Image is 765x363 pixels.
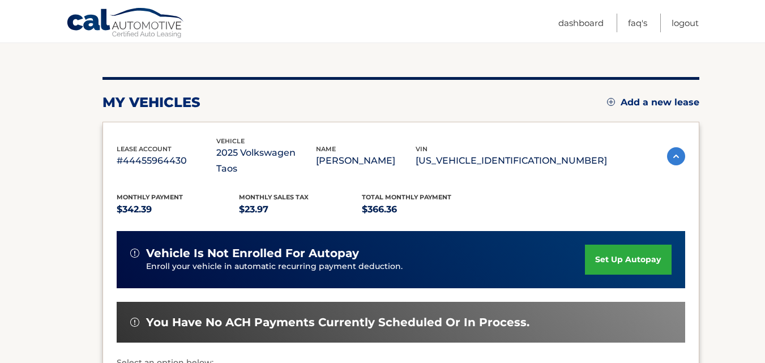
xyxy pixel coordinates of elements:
[117,145,172,153] span: lease account
[130,318,139,327] img: alert-white.svg
[216,137,245,145] span: vehicle
[416,145,428,153] span: vin
[607,97,699,108] a: Add a new lease
[316,145,336,153] span: name
[239,202,362,217] p: $23.97
[362,193,451,201] span: Total Monthly Payment
[66,7,185,40] a: Cal Automotive
[130,249,139,258] img: alert-white.svg
[316,153,416,169] p: [PERSON_NAME]
[216,145,316,177] p: 2025 Volkswagen Taos
[146,246,359,260] span: vehicle is not enrolled for autopay
[558,14,604,32] a: Dashboard
[117,202,240,217] p: $342.39
[667,147,685,165] img: accordion-active.svg
[146,315,529,330] span: You have no ACH payments currently scheduled or in process.
[672,14,699,32] a: Logout
[416,153,607,169] p: [US_VEHICLE_IDENTIFICATION_NUMBER]
[102,94,200,111] h2: my vehicles
[117,153,216,169] p: #44455964430
[117,193,183,201] span: Monthly Payment
[607,98,615,106] img: add.svg
[628,14,647,32] a: FAQ's
[585,245,671,275] a: set up autopay
[146,260,585,273] p: Enroll your vehicle in automatic recurring payment deduction.
[362,202,485,217] p: $366.36
[239,193,309,201] span: Monthly sales Tax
